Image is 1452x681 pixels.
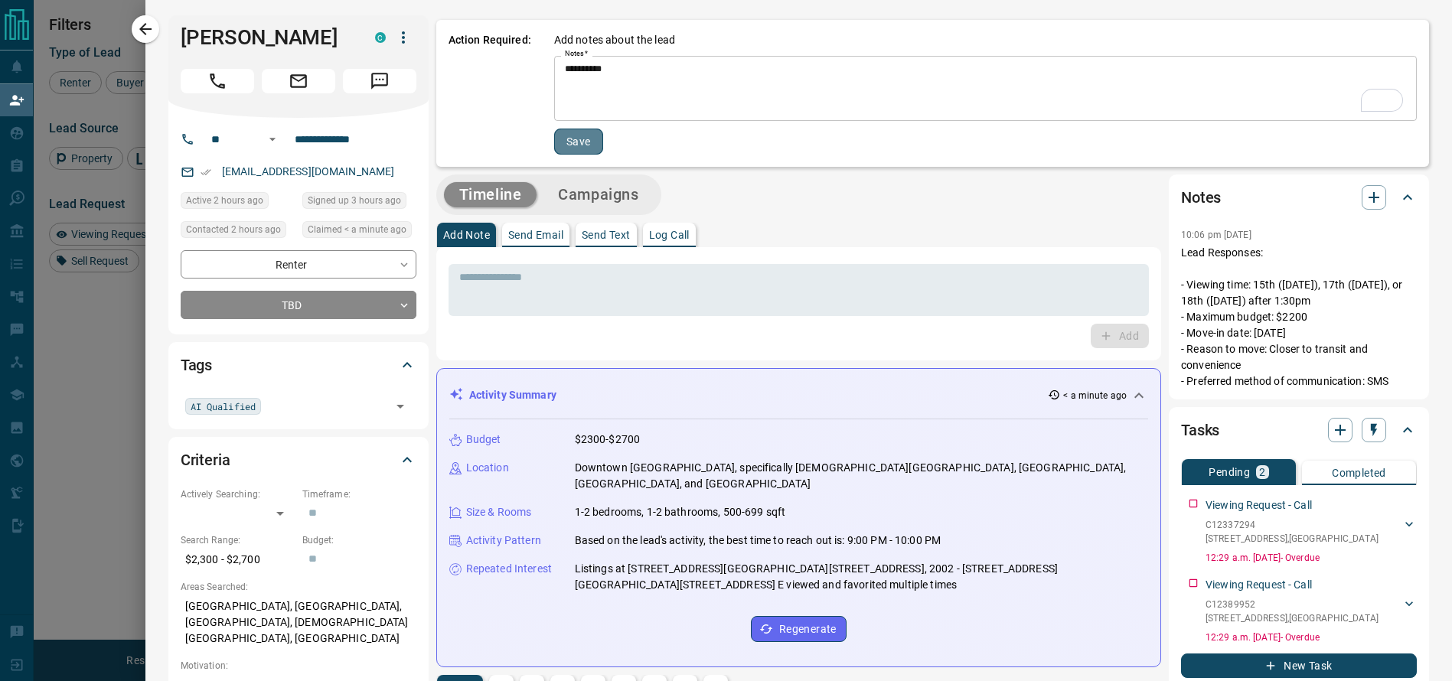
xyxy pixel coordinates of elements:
div: Tags [181,347,416,383]
h2: Notes [1181,185,1221,210]
p: Completed [1332,468,1386,478]
p: Activity Pattern [466,533,541,549]
p: Based on the lead's activity, the best time to reach out is: 9:00 PM - 10:00 PM [575,533,941,549]
button: Timeline [444,182,537,207]
h2: Tags [181,353,212,377]
p: Pending [1209,467,1250,477]
p: Size & Rooms [466,504,532,520]
p: [STREET_ADDRESS] , [GEOGRAPHIC_DATA] [1206,532,1379,546]
button: Open [390,396,411,417]
p: Activity Summary [469,387,556,403]
span: AI Qualified [191,399,256,414]
p: 2 [1259,467,1265,477]
p: Action Required: [449,32,531,155]
span: Active 2 hours ago [186,193,263,208]
h2: Tasks [1181,418,1219,442]
p: C12337294 [1206,518,1379,532]
span: Contacted 2 hours ago [186,222,281,237]
p: Timeframe: [302,487,416,501]
p: Budget [466,432,501,448]
button: Campaigns [543,182,654,207]
p: $2300-$2700 [575,432,640,448]
div: Fri Sep 12 2025 [181,221,295,243]
div: Activity Summary< a minute ago [449,381,1148,409]
span: Claimed < a minute ago [308,222,406,237]
svg: Email Verified [201,167,211,178]
div: Fri Sep 12 2025 [181,192,295,213]
textarea: To enrich screen reader interactions, please activate Accessibility in Grammarly extension settings [565,63,1406,115]
p: Actively Searching: [181,487,295,501]
a: [EMAIL_ADDRESS][DOMAIN_NAME] [222,165,395,178]
p: Areas Searched: [181,580,416,594]
span: Signed up 3 hours ago [308,193,401,208]
p: 12:29 a.m. [DATE] - Overdue [1206,630,1417,644]
div: TBD [181,291,416,319]
p: Viewing Request - Call [1206,577,1312,593]
p: [GEOGRAPHIC_DATA], [GEOGRAPHIC_DATA], [GEOGRAPHIC_DATA], [DEMOGRAPHIC_DATA][GEOGRAPHIC_DATA], [GE... [181,594,416,651]
h2: Criteria [181,448,230,472]
p: Add notes about the lead [554,32,675,48]
p: Add Note [443,230,490,240]
p: Downtown [GEOGRAPHIC_DATA], specifically [DEMOGRAPHIC_DATA][GEOGRAPHIC_DATA], [GEOGRAPHIC_DATA], ... [575,460,1148,492]
div: Renter [181,250,416,279]
p: Budget: [302,533,416,547]
p: Send Email [508,230,563,240]
p: Lead Responses: - Viewing time: 15th ([DATE]), 17th ([DATE]), or 18th ([DATE]) after 1:30pm - Max... [1181,245,1417,389]
p: 10:06 pm [DATE] [1181,230,1251,240]
p: Log Call [649,230,690,240]
div: C12337294[STREET_ADDRESS],[GEOGRAPHIC_DATA] [1206,515,1417,549]
h1: [PERSON_NAME] [181,25,352,50]
div: Tasks [1181,412,1417,448]
p: 1-2 bedrooms, 1-2 bathrooms, 500-699 sqft [575,504,785,520]
span: Call [181,69,254,93]
button: Save [554,129,603,155]
p: Location [466,460,509,476]
div: condos.ca [375,32,386,43]
button: Regenerate [751,616,847,642]
p: 12:29 a.m. [DATE] - Overdue [1206,551,1417,565]
p: [STREET_ADDRESS] , [GEOGRAPHIC_DATA] [1206,611,1379,625]
p: Listings at [STREET_ADDRESS][GEOGRAPHIC_DATA][STREET_ADDRESS], 2002 - [STREET_ADDRESS][GEOGRAPHIC... [575,561,1148,593]
div: Sat Sep 13 2025 [302,221,416,243]
p: Viewing Request - Call [1206,497,1312,513]
p: < a minute ago [1063,389,1127,402]
span: Message [343,69,416,93]
p: Motivation: [181,659,416,673]
span: Email [262,69,335,93]
div: Fri Sep 12 2025 [302,192,416,213]
div: Notes [1181,179,1417,216]
p: Send Text [582,230,631,240]
p: Search Range: [181,533,295,547]
p: $2,300 - $2,700 [181,547,295,572]
div: Criteria [181,442,416,478]
button: New Task [1181,653,1417,678]
div: C12389952[STREET_ADDRESS],[GEOGRAPHIC_DATA] [1206,595,1417,628]
label: Notes [565,49,588,59]
p: C12389952 [1206,598,1379,611]
p: Repeated Interest [466,561,552,577]
button: Open [263,130,282,148]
